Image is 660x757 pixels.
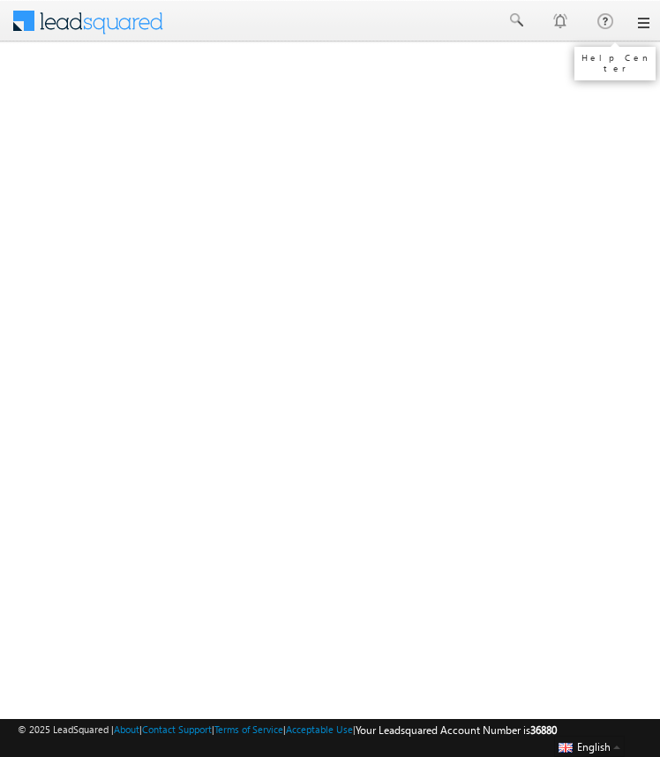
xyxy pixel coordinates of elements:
[356,723,557,737] span: Your Leadsquared Account Number is
[581,52,649,73] div: Help Center
[142,723,212,735] a: Contact Support
[114,723,139,735] a: About
[214,723,283,735] a: Terms of Service
[577,740,611,753] span: English
[554,736,625,757] button: English
[286,723,353,735] a: Acceptable Use
[530,723,557,737] span: 36880
[18,722,557,738] span: © 2025 LeadSquared | | | | |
